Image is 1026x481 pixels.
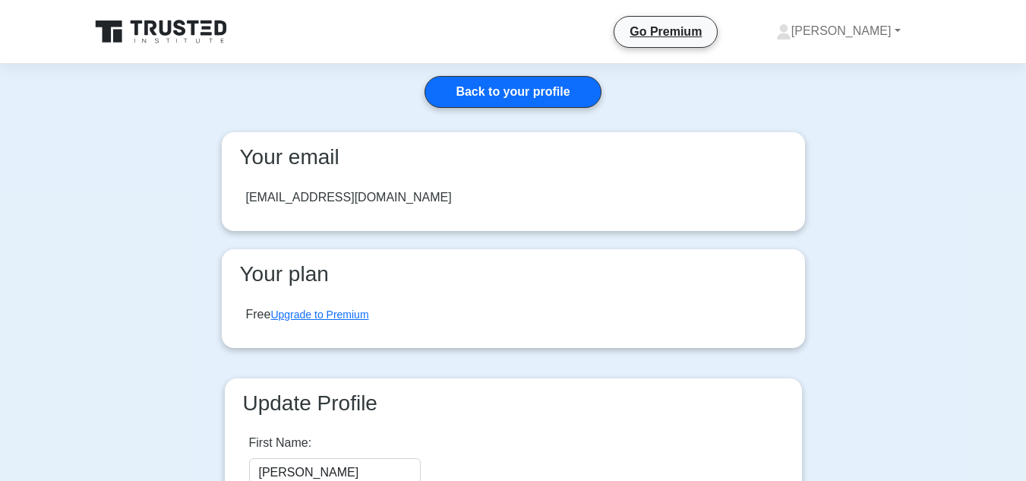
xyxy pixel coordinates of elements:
[246,305,369,324] div: Free
[237,391,790,416] h3: Update Profile
[249,434,312,452] label: First Name:
[270,309,368,321] a: Upgrade to Premium
[740,16,937,46] a: [PERSON_NAME]
[620,22,711,41] a: Go Premium
[425,76,601,108] a: Back to your profile
[234,261,793,287] h3: Your plan
[246,188,452,207] div: [EMAIL_ADDRESS][DOMAIN_NAME]
[234,144,793,170] h3: Your email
